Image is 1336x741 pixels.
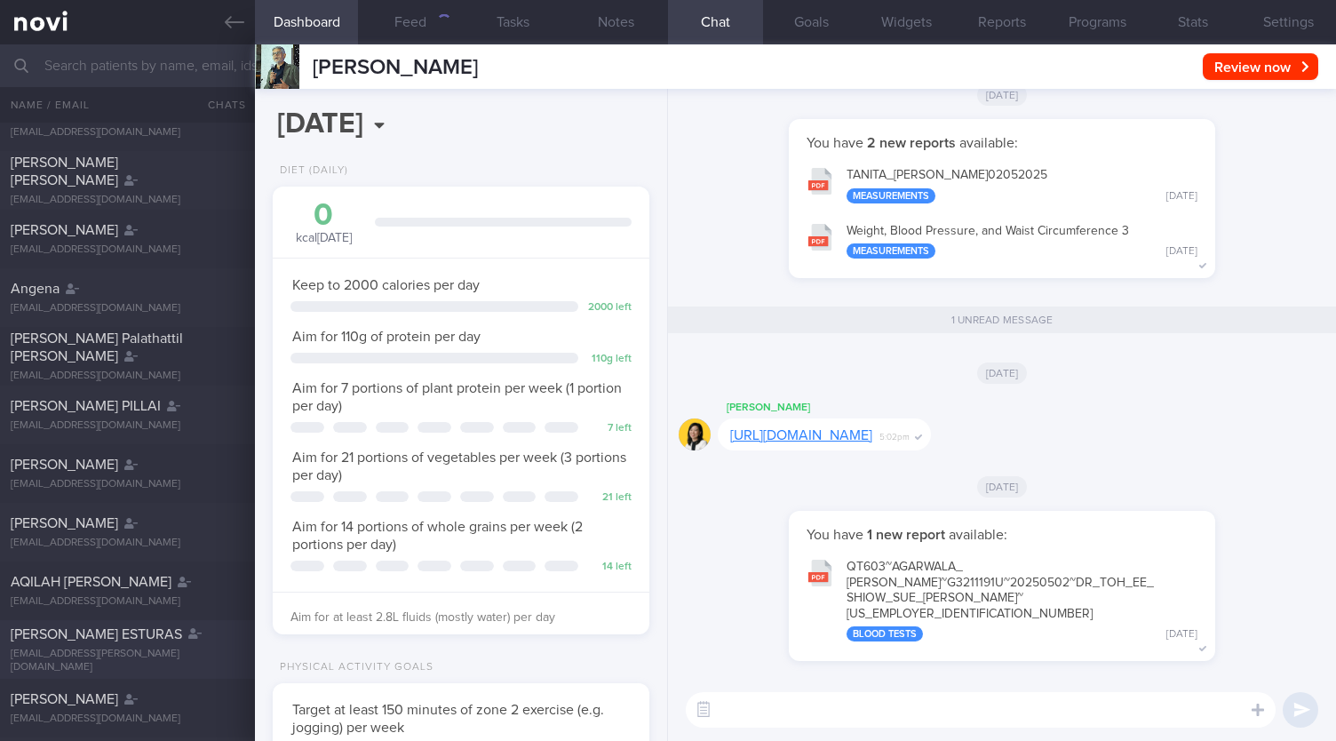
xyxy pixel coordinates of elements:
span: Keep to 2000 calories per day [292,278,480,292]
span: [PERSON_NAME] [313,57,478,78]
span: Angena [11,282,60,296]
button: Chats [184,87,255,123]
button: TANITA_[PERSON_NAME]02052025 Measurements [DATE] [798,156,1206,212]
span: [DATE] [977,363,1028,384]
button: QT603~AGARWALA_[PERSON_NAME]~G3211191U~20250502~DR_TOH_EE_SHIOW_SUE_[PERSON_NAME]~[US_EMPLOYER_ID... [798,548,1206,650]
span: 5:02pm [879,426,910,443]
span: [PERSON_NAME] [11,516,118,530]
div: [EMAIL_ADDRESS][DOMAIN_NAME] [11,537,244,550]
div: [EMAIL_ADDRESS][DOMAIN_NAME] [11,713,244,726]
div: Measurements [847,243,935,259]
div: [EMAIL_ADDRESS][DOMAIN_NAME] [11,126,244,139]
div: [DATE] [1166,628,1197,641]
span: AQILAH [PERSON_NAME] [11,575,171,589]
div: [DATE] [1166,245,1197,259]
div: Measurements [847,188,935,203]
div: 110 g left [587,353,632,366]
div: [EMAIL_ADDRESS][DOMAIN_NAME] [11,302,244,315]
div: Diet (Daily) [273,164,348,178]
span: Aim for 21 portions of vegetables per week (3 portions per day) [292,450,626,482]
div: [EMAIL_ADDRESS][DOMAIN_NAME] [11,370,244,383]
a: [URL][DOMAIN_NAME] [730,428,872,442]
div: 0 [290,200,357,231]
div: 14 left [587,561,632,574]
div: Physical Activity Goals [273,661,433,674]
span: [PERSON_NAME] [PERSON_NAME] [11,155,118,187]
div: TANITA_ [PERSON_NAME] 02052025 [847,168,1197,203]
span: Aim for at least 2.8L fluids (mostly water) per day [290,611,555,624]
div: [DATE] [1166,190,1197,203]
span: [PERSON_NAME] [11,692,118,706]
span: [DATE] [977,476,1028,498]
div: [EMAIL_ADDRESS][PERSON_NAME][DOMAIN_NAME] [11,648,244,674]
div: kcal [DATE] [290,200,357,247]
button: Weight, Blood Pressure, and Waist Circumference 3 Measurements [DATE] [798,212,1206,268]
div: [EMAIL_ADDRESS][DOMAIN_NAME] [11,595,244,609]
div: [EMAIL_ADDRESS][DOMAIN_NAME] [11,419,244,433]
div: [EMAIL_ADDRESS][DOMAIN_NAME] [11,243,244,257]
strong: 2 new reports [863,136,959,150]
span: Aim for 14 portions of whole grains per week (2 portions per day) [292,520,583,552]
div: [EMAIL_ADDRESS][DOMAIN_NAME] [11,194,244,207]
span: [PERSON_NAME] [11,458,118,472]
span: [DATE] [977,84,1028,106]
span: Aim for 7 portions of plant protein per week (1 portion per day) [292,381,622,413]
div: [PERSON_NAME] [718,397,984,418]
span: [PERSON_NAME] ESTURAS [11,627,182,641]
span: [PERSON_NAME] PILLAI [11,399,161,413]
p: You have available: [807,526,1197,544]
div: [EMAIL_ADDRESS][DOMAIN_NAME] [11,478,244,491]
span: [PERSON_NAME] [11,223,118,237]
div: Weight, Blood Pressure, and Waist Circumference 3 [847,224,1197,259]
span: [PERSON_NAME] Palathattil [PERSON_NAME] [11,331,183,363]
strong: 1 new report [863,528,949,542]
button: Review now [1203,53,1318,80]
div: Blood Tests [847,626,923,641]
span: Target at least 150 minutes of zone 2 exercise (e.g. jogging) per week [292,703,604,735]
p: You have available: [807,134,1197,152]
div: 21 left [587,491,632,505]
div: QT603~AGARWALA_ [PERSON_NAME]~G3211191U~20250502~DR_ TOH_ EE_ SHIOW_ SUE_ [PERSON_NAME]~[US_EMPLO... [847,560,1197,641]
span: Aim for 110g of protein per day [292,330,481,344]
div: 2000 left [587,301,632,315]
div: 7 left [587,422,632,435]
